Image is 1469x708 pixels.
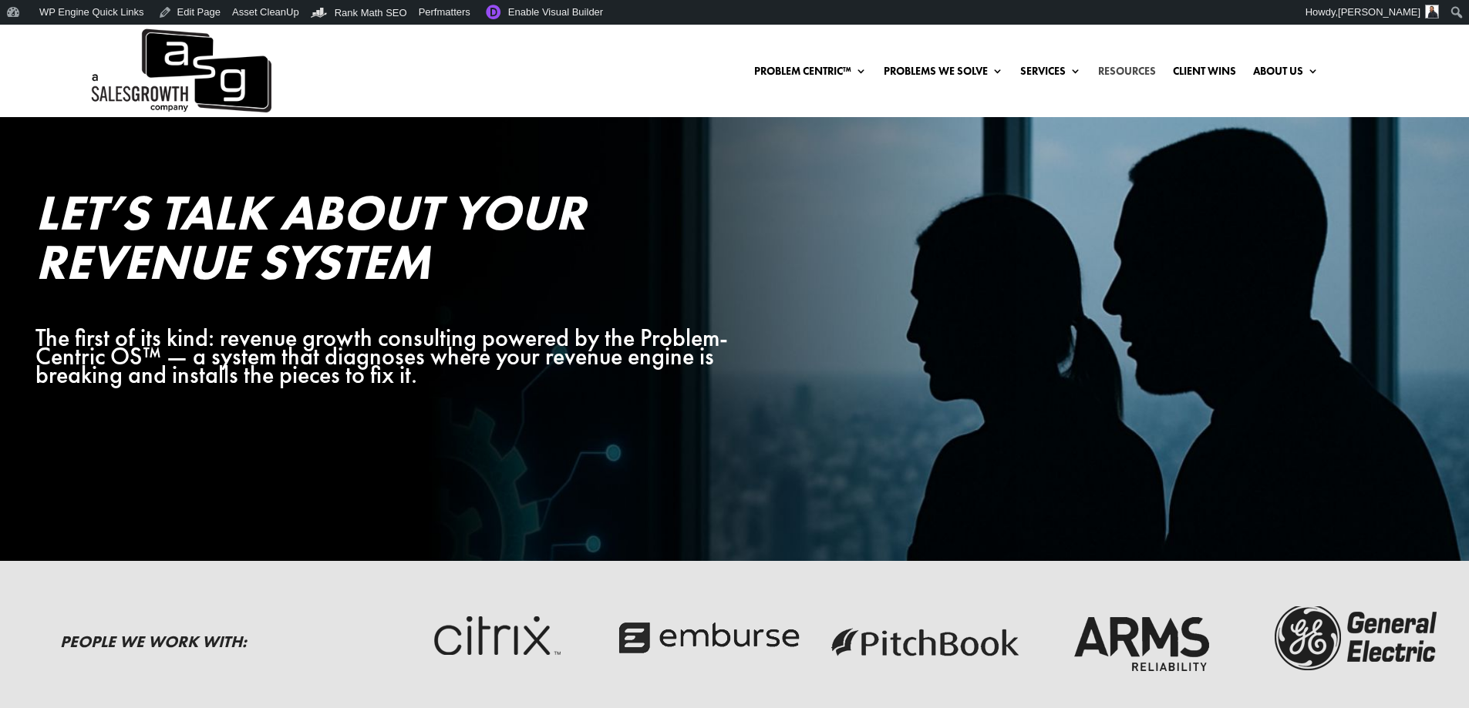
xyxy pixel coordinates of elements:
span: [PERSON_NAME] [1338,6,1420,18]
img: ASG Co. Logo [89,25,271,117]
div: v 4.0.25 [43,25,76,37]
a: Problem Centric™ [754,65,867,82]
img: emburse-logo-dark [612,599,804,676]
div: Domain: [DOMAIN_NAME] [40,40,170,52]
h2: Let’s Talk About Your Revenue System [35,188,759,294]
div: Keywords by Traffic [170,99,260,109]
img: tab_domain_overview_orange.svg [42,97,54,109]
a: Client Wins [1173,65,1236,82]
img: ge-logo-dark [1262,599,1454,676]
img: logo_orange.svg [25,25,37,37]
a: Services [1020,65,1081,82]
img: critix-logo-dark [395,599,588,676]
a: Resources [1098,65,1156,82]
img: arms-reliability-logo-dark [1045,599,1238,676]
div: Domain Overview [59,99,138,109]
a: A Sales Growth Company Logo [89,25,271,117]
a: Problems We Solve [884,65,1003,82]
div: The first of its kind: revenue growth consulting powered by the Problem-Centric OS™ — a system th... [35,329,759,384]
span: Rank Math SEO [335,7,407,18]
img: pitchbook-logo-dark [828,599,1021,676]
img: website_grey.svg [25,40,37,52]
a: About Us [1253,65,1319,82]
img: tab_keywords_by_traffic_grey.svg [153,97,166,109]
